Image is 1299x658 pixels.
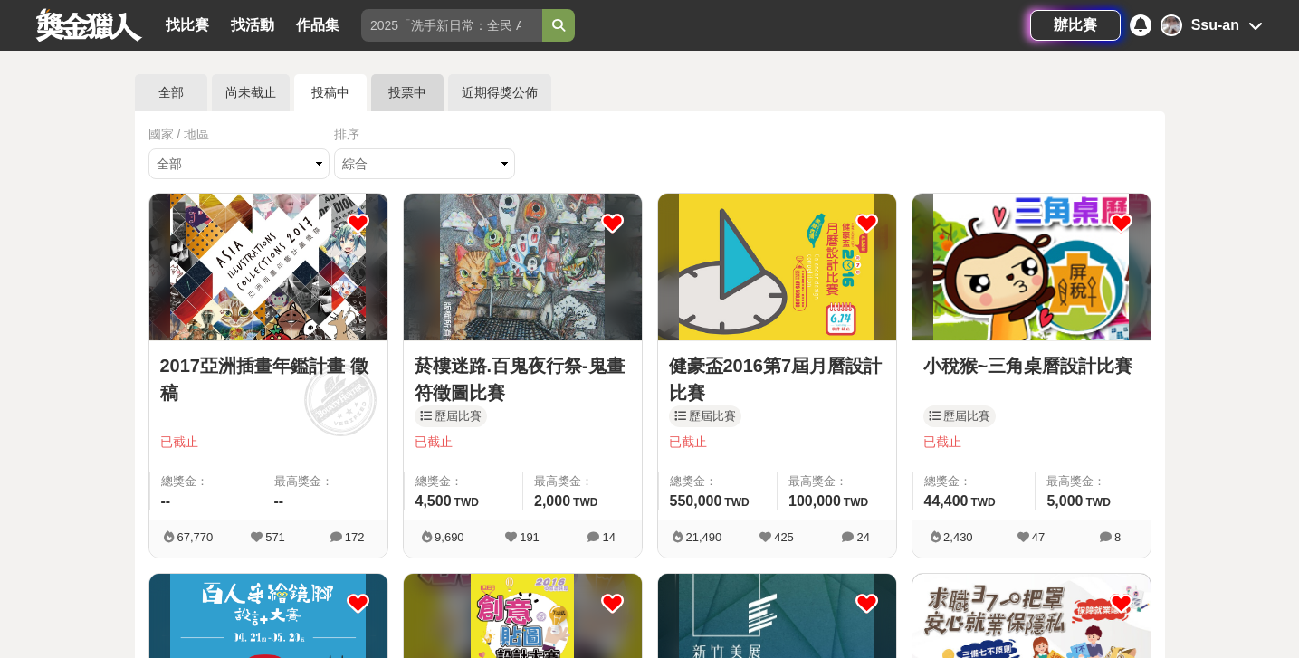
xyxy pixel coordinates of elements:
[415,433,631,452] span: 已截止
[161,493,171,509] span: --
[1032,530,1045,544] span: 47
[774,530,794,544] span: 425
[669,405,741,427] a: 歷屆比賽
[924,493,969,509] span: 44,400
[602,530,615,544] span: 14
[448,74,551,111] a: 近期得獎公佈
[415,405,487,427] a: 歷屆比賽
[371,74,444,111] a: 投票中
[160,433,377,452] span: 已截止
[224,13,282,38] a: 找活動
[669,352,885,406] a: 健豪盃2016第7屆月曆設計比賽
[912,194,1151,340] img: Cover Image
[1162,16,1180,34] img: Avatar
[274,472,377,491] span: 最高獎金：
[724,496,749,509] span: TWD
[923,405,996,427] a: 歷屆比賽
[265,530,285,544] span: 571
[844,496,868,509] span: TWD
[135,74,207,111] a: 全部
[177,530,213,544] span: 67,770
[670,472,767,491] span: 總獎金：
[912,194,1151,341] a: Cover Image
[924,472,1025,491] span: 總獎金：
[670,493,722,509] span: 550,000
[943,530,973,544] span: 2,430
[923,352,1140,379] a: 小稅猴~三角桌曆設計比賽
[1030,10,1121,41] a: 辦比賽
[923,433,1140,452] span: 已截止
[415,472,512,491] span: 總獎金：
[788,472,885,491] span: 最高獎金：
[856,530,869,544] span: 24
[658,194,896,341] a: Cover Image
[161,472,252,491] span: 總獎金：
[454,496,479,509] span: TWD
[685,530,721,544] span: 21,490
[1191,14,1239,36] div: Ssu-an
[573,496,597,509] span: TWD
[415,352,631,406] a: 菸樓迷路.百鬼夜行祭-鬼畫符徵圖比賽
[1046,493,1083,509] span: 5,000
[435,530,464,544] span: 9,690
[1086,496,1111,509] span: TWD
[534,493,570,509] span: 2,000
[345,530,365,544] span: 172
[1114,530,1121,544] span: 8
[1046,472,1139,491] span: 最高獎金：
[158,13,216,38] a: 找比賽
[534,472,631,491] span: 最高獎金：
[294,74,367,111] a: 投稿中
[274,493,284,509] span: --
[520,530,540,544] span: 191
[788,493,841,509] span: 100,000
[148,125,334,144] div: 國家 / 地區
[404,194,642,340] img: Cover Image
[149,194,387,340] img: Cover Image
[404,194,642,341] a: Cover Image
[289,13,347,38] a: 作品集
[212,74,290,111] a: 尚未截止
[658,194,896,340] img: Cover Image
[149,194,387,341] a: Cover Image
[415,493,452,509] span: 4,500
[361,9,542,42] input: 2025「洗手新日常：全民 ALL IN」洗手歌全台徵選
[669,433,885,452] span: 已截止
[160,352,377,406] a: 2017亞洲插畫年鑑計畫 徵稿
[970,496,995,509] span: TWD
[334,125,520,144] div: 排序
